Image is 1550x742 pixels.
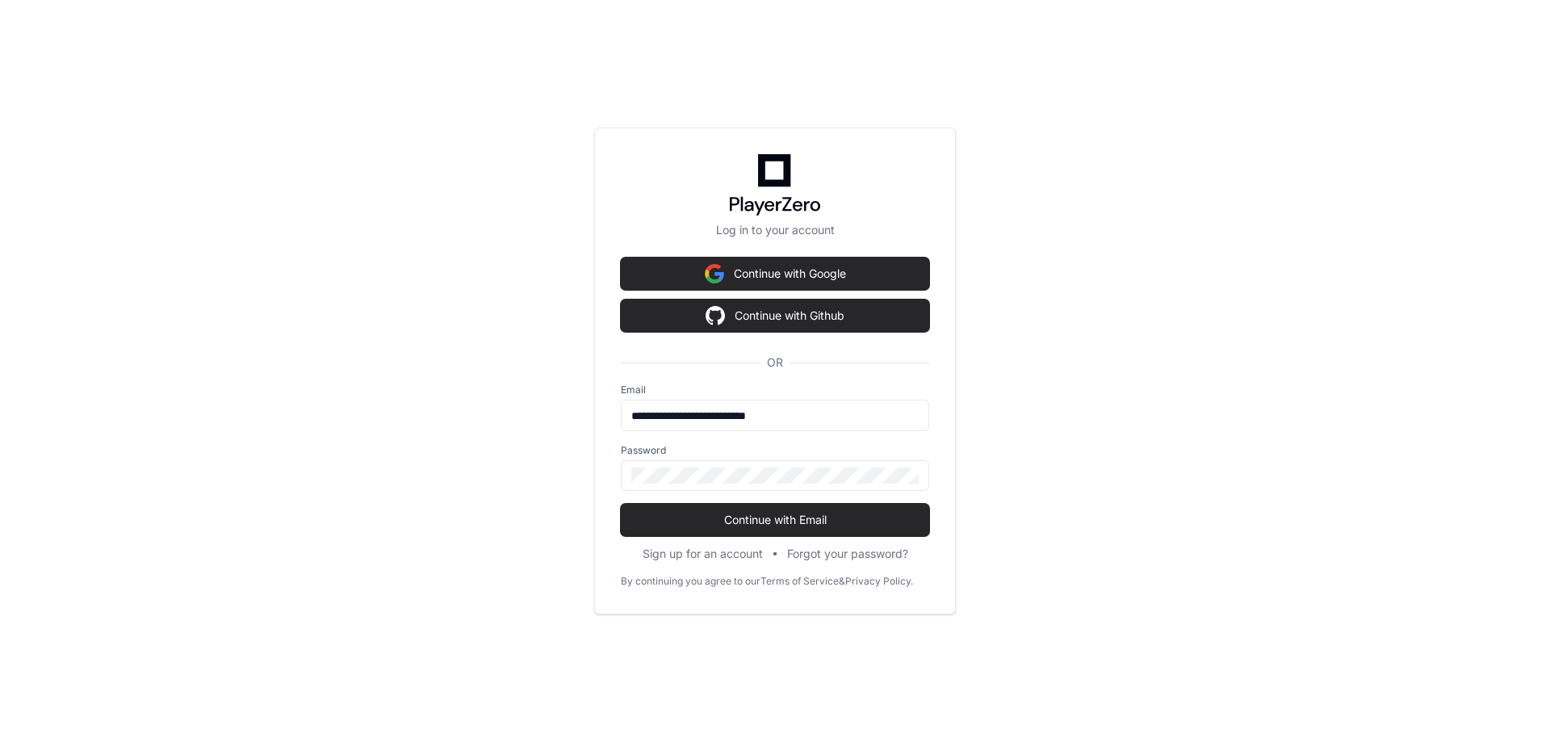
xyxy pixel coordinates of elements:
[787,546,908,562] button: Forgot your password?
[839,575,845,588] div: &
[621,258,929,290] button: Continue with Google
[760,354,790,371] span: OR
[706,300,725,332] img: Sign in with google
[621,512,929,528] span: Continue with Email
[845,575,913,588] a: Privacy Policy.
[621,384,929,396] label: Email
[621,444,929,457] label: Password
[643,546,763,562] button: Sign up for an account
[621,300,929,332] button: Continue with Github
[621,575,760,588] div: By continuing you agree to our
[760,575,839,588] a: Terms of Service
[621,504,929,536] button: Continue with Email
[705,258,724,290] img: Sign in with google
[621,222,929,238] p: Log in to your account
